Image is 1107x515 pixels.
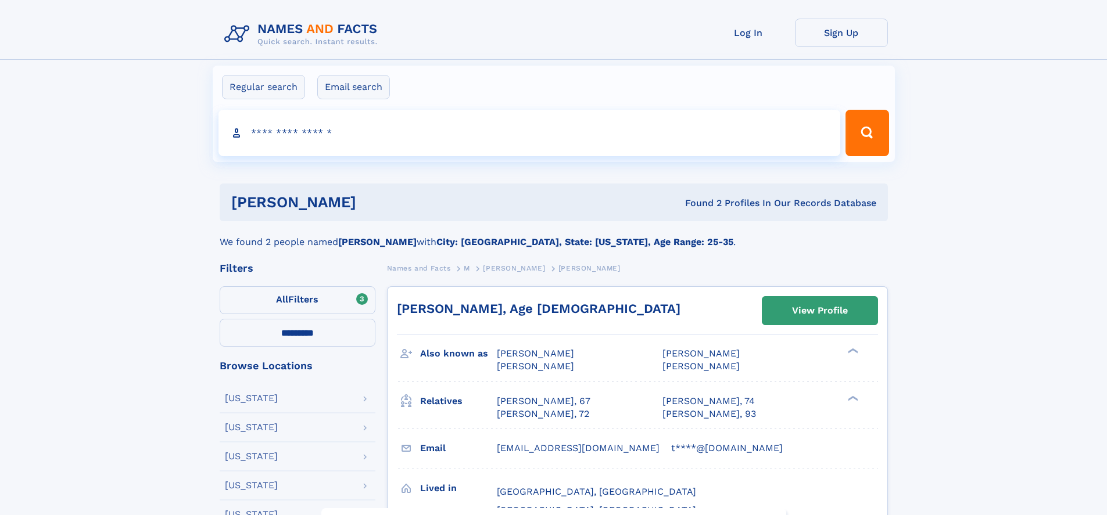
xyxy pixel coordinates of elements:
[231,195,521,210] h1: [PERSON_NAME]
[497,408,589,420] a: [PERSON_NAME], 72
[222,75,305,99] label: Regular search
[483,264,545,272] span: [PERSON_NAME]
[662,348,740,359] span: [PERSON_NAME]
[225,423,278,432] div: [US_STATE]
[436,236,733,247] b: City: [GEOGRAPHIC_DATA], State: [US_STATE], Age Range: 25-35
[225,394,278,403] div: [US_STATE]
[276,294,288,305] span: All
[521,197,876,210] div: Found 2 Profiles In Our Records Database
[483,261,545,275] a: [PERSON_NAME]
[795,19,888,47] a: Sign Up
[662,408,756,420] a: [PERSON_NAME], 93
[662,395,755,408] a: [PERSON_NAME], 74
[420,438,497,458] h3: Email
[420,344,497,363] h3: Also known as
[702,19,795,47] a: Log In
[220,263,375,273] div: Filters
[497,395,590,408] a: [PERSON_NAME], 67
[220,361,375,371] div: Browse Locations
[220,19,387,50] img: Logo Names and Facts
[792,297,848,324] div: View Profile
[846,110,889,156] button: Search Button
[762,297,877,325] a: View Profile
[497,348,574,359] span: [PERSON_NAME]
[845,394,859,402] div: ❯
[558,264,621,272] span: [PERSON_NAME]
[497,442,660,453] span: [EMAIL_ADDRESS][DOMAIN_NAME]
[497,361,574,372] span: [PERSON_NAME]
[387,261,451,275] a: Names and Facts
[662,361,740,372] span: [PERSON_NAME]
[497,486,696,497] span: [GEOGRAPHIC_DATA], [GEOGRAPHIC_DATA]
[220,221,888,249] div: We found 2 people named with .
[397,301,680,316] a: [PERSON_NAME], Age [DEMOGRAPHIC_DATA]
[420,478,497,498] h3: Lived in
[220,286,375,314] label: Filters
[420,391,497,411] h3: Relatives
[464,264,470,272] span: M
[317,75,390,99] label: Email search
[338,236,417,247] b: [PERSON_NAME]
[845,347,859,355] div: ❯
[218,110,841,156] input: search input
[464,261,470,275] a: M
[225,481,278,490] div: [US_STATE]
[225,452,278,461] div: [US_STATE]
